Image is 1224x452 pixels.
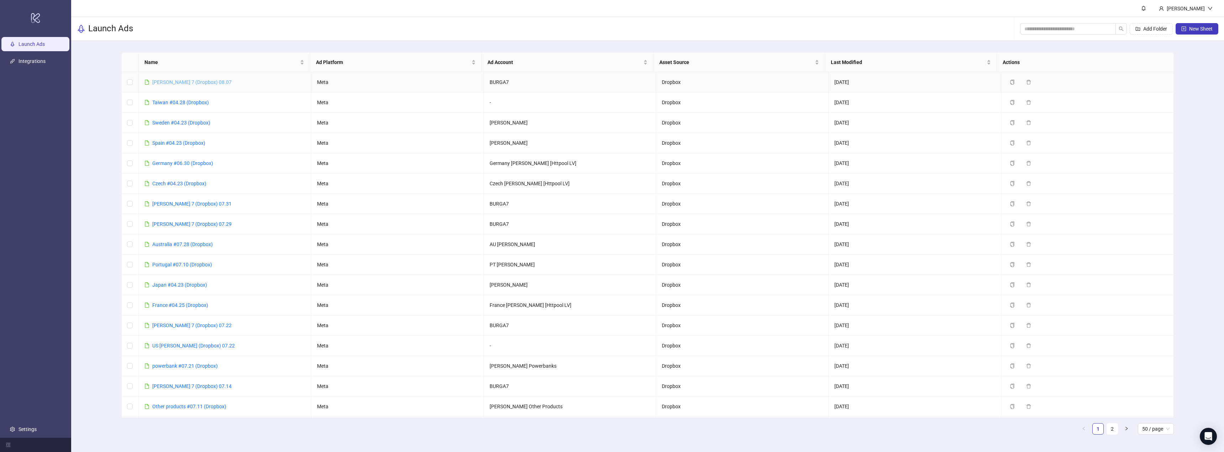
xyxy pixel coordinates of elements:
[1026,343,1031,348] span: delete
[656,214,829,234] td: Dropbox
[1026,181,1031,186] span: delete
[1107,423,1118,435] li: 2
[484,255,656,275] td: PT [PERSON_NAME]
[1026,100,1031,105] span: delete
[144,384,149,389] span: file
[484,194,656,214] td: BURGA7
[656,194,829,214] td: Dropbox
[829,194,1001,214] td: [DATE]
[1010,282,1015,287] span: copy
[484,153,656,174] td: Germany [PERSON_NAME] [Httpool LV]
[829,397,1001,417] td: [DATE]
[152,262,212,267] a: Portugal #07.10 (Dropbox)
[139,53,310,72] th: Name
[1026,404,1031,409] span: delete
[484,275,656,295] td: [PERSON_NAME]
[1208,6,1213,11] span: down
[1026,222,1031,227] span: delete
[1121,423,1132,435] li: Next Page
[144,201,149,206] span: file
[1143,26,1167,32] span: Add Folder
[829,275,1001,295] td: [DATE]
[484,234,656,255] td: AU [PERSON_NAME]
[311,315,484,336] td: Meta
[484,214,656,234] td: BURGA7
[152,221,232,227] a: [PERSON_NAME] 7 (Dropbox) 07.29
[311,255,484,275] td: Meta
[484,356,656,376] td: [PERSON_NAME] Powerbanks
[152,201,232,207] a: [PERSON_NAME] 7 (Dropbox) 07.31
[1078,423,1090,435] button: left
[829,234,1001,255] td: [DATE]
[484,397,656,417] td: [PERSON_NAME] Other Products
[1159,6,1164,11] span: user
[1026,363,1031,368] span: delete
[152,140,205,146] a: Spain #04.23 (Dropbox)
[311,92,484,113] td: Meta
[1200,428,1217,445] div: Open Intercom Messenger
[144,80,149,85] span: file
[144,222,149,227] span: file
[152,363,218,369] a: powerbank #07.21 (Dropbox)
[1026,140,1031,145] span: delete
[484,376,656,397] td: BURGA7
[1010,384,1015,389] span: copy
[152,120,210,126] a: Sweden #04.23 (Dropbox)
[152,323,232,328] a: [PERSON_NAME] 7 (Dropbox) 07.22
[1010,343,1015,348] span: copy
[1121,423,1132,435] button: right
[1124,426,1129,431] span: right
[484,315,656,336] td: BURGA7
[1026,323,1031,328] span: delete
[656,174,829,194] td: Dropbox
[144,181,149,186] span: file
[829,315,1001,336] td: [DATE]
[144,58,299,66] span: Name
[829,113,1001,133] td: [DATE]
[1010,242,1015,247] span: copy
[316,58,470,66] span: Ad Platform
[144,262,149,267] span: file
[152,241,213,247] a: Australia #07.28 (Dropbox)
[144,140,149,145] span: file
[829,336,1001,356] td: [DATE]
[484,295,656,315] td: France [PERSON_NAME] [Httpool LV]
[656,92,829,113] td: Dropbox
[656,72,829,92] td: Dropbox
[152,302,208,308] a: France #04.25 (Dropbox)
[484,336,656,356] td: -
[311,295,484,315] td: Meta
[829,295,1001,315] td: [DATE]
[1142,424,1170,434] span: 50 / page
[825,53,997,72] th: Last Modified
[656,356,829,376] td: Dropbox
[1010,323,1015,328] span: copy
[1189,26,1213,32] span: New Sheet
[1010,140,1015,145] span: copy
[829,214,1001,234] td: [DATE]
[144,343,149,348] span: file
[1010,100,1015,105] span: copy
[311,275,484,295] td: Meta
[311,174,484,194] td: Meta
[482,53,653,72] th: Ad Account
[144,161,149,166] span: file
[152,343,235,349] a: US [PERSON_NAME] (Dropbox) 07.22
[656,376,829,397] td: Dropbox
[311,72,484,92] td: Meta
[152,181,206,186] a: Czech #04.23 (Dropbox)
[656,255,829,275] td: Dropbox
[88,23,133,34] h3: Launch Ads
[152,383,232,389] a: [PERSON_NAME] 7 (Dropbox) 07.14
[1026,384,1031,389] span: delete
[829,133,1001,153] td: [DATE]
[484,92,656,113] td: -
[484,174,656,194] td: Czech [PERSON_NAME] [Httpool LV]
[1010,120,1015,125] span: copy
[1135,26,1140,31] span: folder-add
[311,133,484,153] td: Meta
[1141,6,1146,11] span: bell
[1026,303,1031,308] span: delete
[829,376,1001,397] td: [DATE]
[152,100,209,105] a: Taiwan #04.28 (Dropbox)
